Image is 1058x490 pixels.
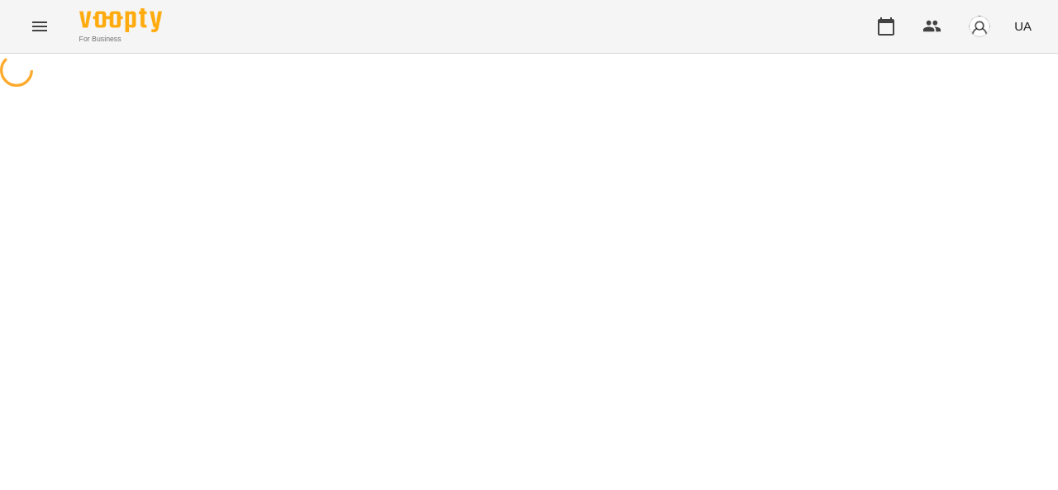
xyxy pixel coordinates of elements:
img: avatar_s.png [968,15,991,38]
span: For Business [79,34,162,45]
button: UA [1008,11,1038,41]
span: UA [1014,17,1032,35]
button: Menu [20,7,60,46]
img: Voopty Logo [79,8,162,32]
